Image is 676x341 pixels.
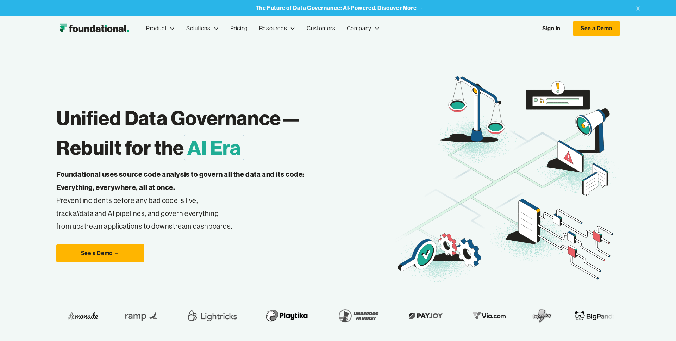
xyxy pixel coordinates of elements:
div: Resources [254,17,301,40]
img: SuperPlay [525,306,544,325]
a: Sign In [535,21,568,36]
img: Payjoy [397,310,439,321]
iframe: Chat Widget [549,259,676,341]
div: Product [146,24,167,33]
strong: Foundational uses source code analysis to govern all the data and its code: Everything, everywher... [56,170,305,192]
img: Vio.com [461,310,502,321]
a: Customers [301,17,341,40]
div: Solutions [186,24,210,33]
a: Pricing [225,17,254,40]
strong: The Future of Data Governance: AI-Powered. Discover More → [256,4,424,11]
div: Product [140,17,181,40]
img: Foundational Logo [56,21,132,36]
div: Company [341,17,386,40]
div: Solutions [181,17,224,40]
a: See a Demo → [56,244,144,262]
div: Resources [259,24,287,33]
img: Ramp [113,306,155,325]
a: See a Demo [573,21,620,36]
a: home [56,21,132,36]
span: AI Era [184,135,244,160]
img: Lemonade [60,310,90,321]
p: Prevent incidents before any bad code is live, track data and AI pipelines, and govern everything... [56,168,327,233]
div: Company [347,24,371,33]
a: The Future of Data Governance: AI-Powered. Discover More → [256,5,424,11]
img: Underdog Fantasy [327,306,375,325]
img: Lightricks [178,306,231,325]
em: all [73,209,80,218]
h1: Unified Data Governance— Rebuilt for the [56,103,394,162]
img: Playtika [254,306,304,325]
